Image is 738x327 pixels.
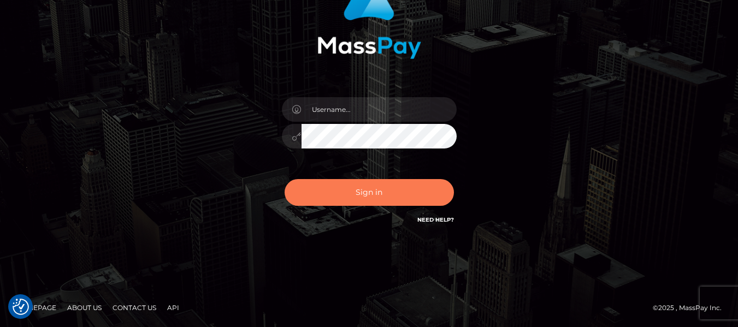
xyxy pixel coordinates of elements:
[12,299,61,316] a: Homepage
[63,299,106,316] a: About Us
[417,216,454,223] a: Need Help?
[13,299,29,315] img: Revisit consent button
[285,179,454,206] button: Sign in
[108,299,161,316] a: Contact Us
[653,302,730,314] div: © 2025 , MassPay Inc.
[163,299,184,316] a: API
[13,299,29,315] button: Consent Preferences
[302,97,457,122] input: Username...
